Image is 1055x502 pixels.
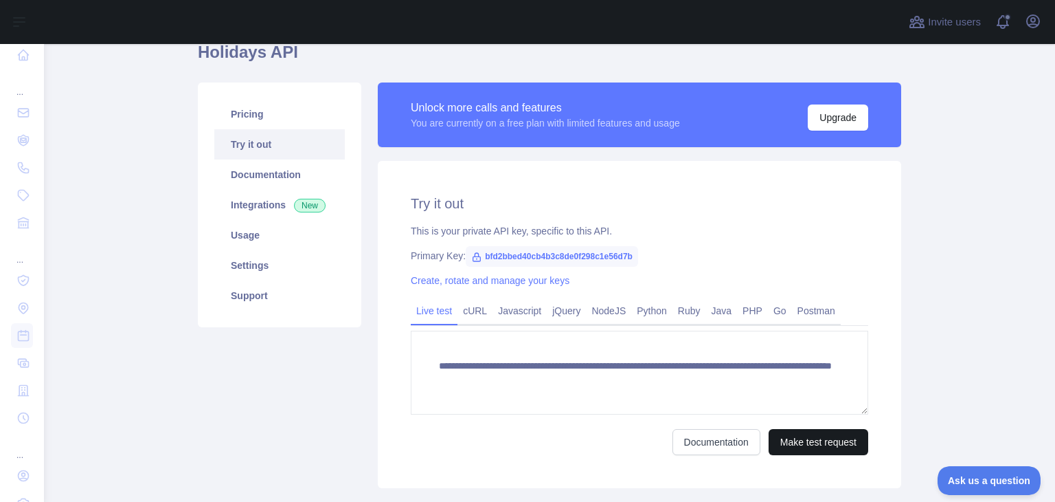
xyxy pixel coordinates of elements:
div: Primary Key: [411,249,868,263]
a: Usage [214,220,345,250]
button: Invite users [906,11,984,33]
a: Documentation [214,160,345,190]
a: Ruby [672,300,706,322]
a: Integrations New [214,190,345,220]
a: NodeJS [586,300,631,322]
span: bfd2bbed40cb4b3c8de0f298c1e56d7b [466,246,638,267]
span: Invite users [928,14,981,30]
div: You are currently on a free plan with limited features and usage [411,116,680,130]
a: Create, rotate and manage your keys [411,275,569,286]
h2: Try it out [411,194,868,213]
div: ... [11,238,33,265]
a: Javascript [492,300,547,322]
div: ... [11,70,33,98]
a: PHP [737,300,768,322]
div: Unlock more calls and features [411,100,680,116]
button: Make test request [769,429,868,455]
a: cURL [457,300,492,322]
a: Java [706,300,738,322]
a: Go [768,300,792,322]
a: Live test [411,300,457,322]
div: ... [11,433,33,461]
iframe: Toggle Customer Support [938,466,1041,495]
a: Try it out [214,129,345,160]
span: New [294,199,326,212]
button: Upgrade [808,105,868,131]
a: Settings [214,250,345,281]
h1: Holidays API [198,41,901,74]
a: Support [214,281,345,311]
a: Python [631,300,672,322]
a: Documentation [672,429,760,455]
a: Pricing [214,99,345,129]
div: This is your private API key, specific to this API. [411,224,868,238]
a: Postman [792,300,841,322]
a: jQuery [547,300,586,322]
